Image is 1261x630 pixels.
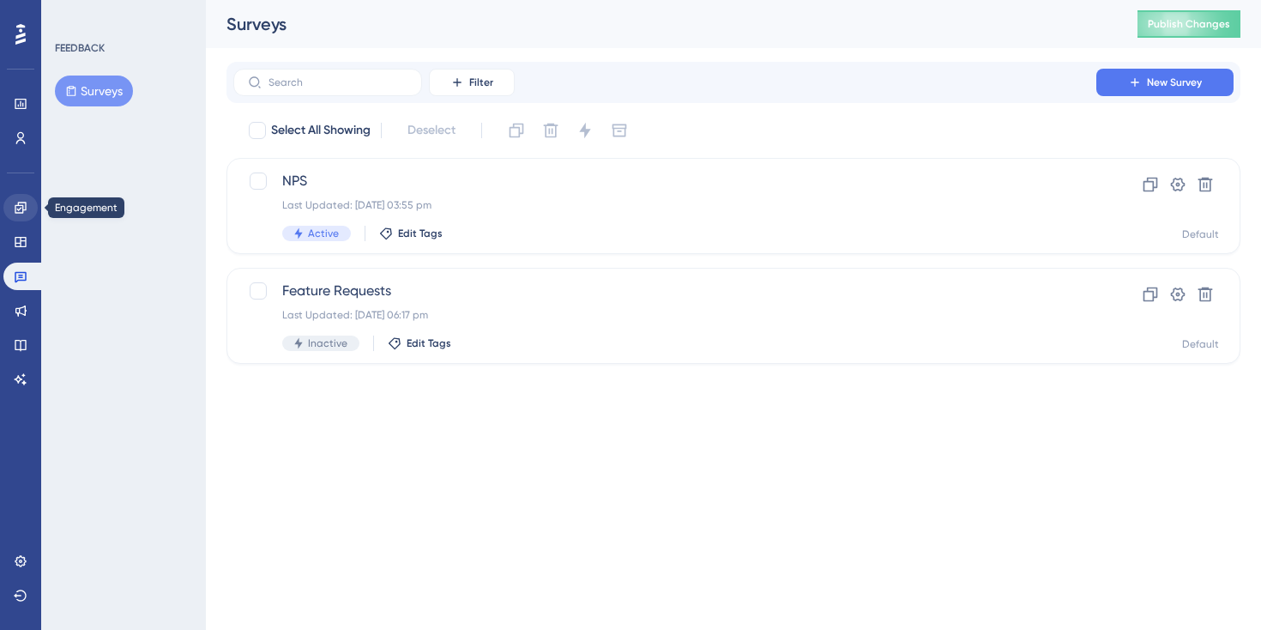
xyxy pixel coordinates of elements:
[308,227,339,240] span: Active
[407,336,451,350] span: Edit Tags
[392,115,471,146] button: Deselect
[268,76,407,88] input: Search
[55,41,105,55] div: FEEDBACK
[469,76,493,89] span: Filter
[1148,17,1230,31] span: Publish Changes
[1182,227,1219,241] div: Default
[429,69,515,96] button: Filter
[226,12,1095,36] div: Surveys
[1182,337,1219,351] div: Default
[407,120,456,141] span: Deselect
[388,336,451,350] button: Edit Tags
[1096,69,1234,96] button: New Survey
[282,198,1047,212] div: Last Updated: [DATE] 03:55 pm
[282,308,1047,322] div: Last Updated: [DATE] 06:17 pm
[1147,76,1202,89] span: New Survey
[379,227,443,240] button: Edit Tags
[398,227,443,240] span: Edit Tags
[282,281,1047,301] span: Feature Requests
[308,336,347,350] span: Inactive
[55,76,133,106] button: Surveys
[1137,10,1240,38] button: Publish Changes
[271,120,371,141] span: Select All Showing
[282,171,1047,191] span: NPS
